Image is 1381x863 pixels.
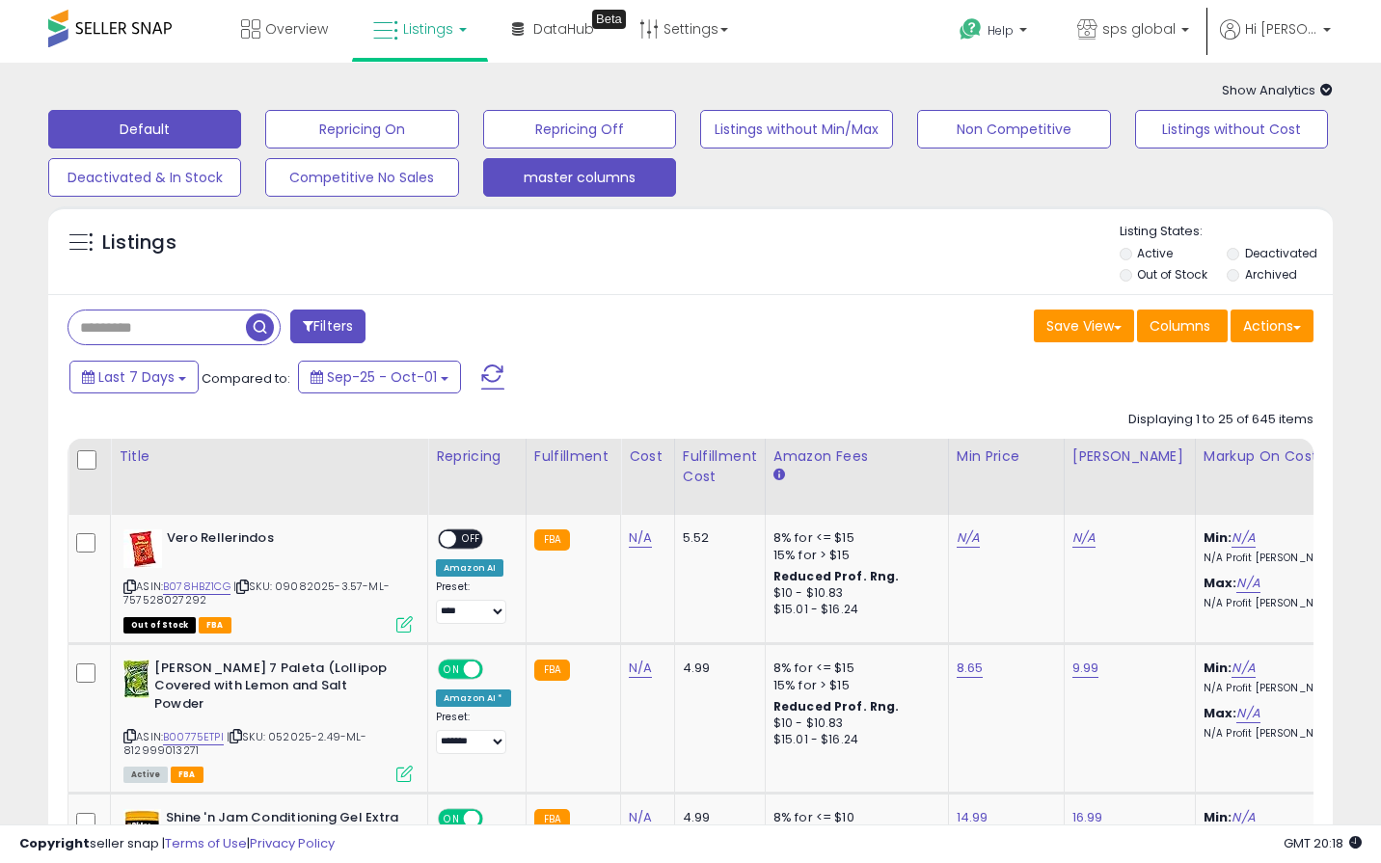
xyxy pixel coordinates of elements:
div: 8% for <= $10 [773,809,934,826]
div: 5.52 [683,529,750,547]
button: Sep-25 - Oct-01 [298,361,461,393]
a: N/A [1236,704,1259,723]
small: FBA [534,660,570,681]
a: B00775ETPI [163,729,224,745]
small: FBA [534,529,570,551]
div: seller snap | | [19,835,335,853]
span: OFF [456,531,487,548]
button: Repricing On [265,110,458,148]
span: Show Analytics [1222,81,1333,99]
div: Min Price [957,446,1056,467]
a: N/A [1232,808,1255,827]
button: Listings without Cost [1135,110,1328,148]
b: Min: [1204,528,1232,547]
small: FBA [534,809,570,830]
button: Default [48,110,241,148]
button: Competitive No Sales [265,158,458,197]
span: ON [440,811,464,827]
div: Preset: [436,580,511,624]
div: Fulfillment Cost [683,446,757,487]
h5: Listings [102,229,176,256]
a: N/A [1232,659,1255,678]
div: $15.01 - $16.24 [773,732,934,748]
b: Max: [1204,574,1237,592]
div: 15% for > $15 [773,677,934,694]
b: Reduced Prof. Rng. [773,568,900,584]
span: sps global [1102,19,1176,39]
a: N/A [957,528,980,548]
p: N/A Profit [PERSON_NAME] [1204,727,1364,741]
a: Hi [PERSON_NAME] [1220,19,1331,63]
b: Min: [1204,659,1232,677]
button: Listings without Min/Max [700,110,893,148]
span: DataHub [533,19,594,39]
span: 2025-10-9 20:18 GMT [1284,834,1362,852]
label: Out of Stock [1137,266,1207,283]
button: Deactivated & In Stock [48,158,241,197]
button: Repricing Off [483,110,676,148]
a: B078HBZ1CG [163,579,230,595]
a: Help [944,3,1046,63]
div: Markup on Cost [1204,446,1370,467]
a: 14.99 [957,808,988,827]
p: N/A Profit [PERSON_NAME] [1204,552,1364,565]
button: master columns [483,158,676,197]
a: N/A [1072,528,1096,548]
b: Vero Rellerindos [167,529,401,553]
a: Privacy Policy [250,834,335,852]
a: 9.99 [1072,659,1099,678]
span: OFF [480,661,511,677]
span: All listings currently available for purchase on Amazon [123,767,168,783]
a: 16.99 [1072,808,1103,827]
div: 4.99 [683,809,750,826]
div: Tooltip anchor [592,10,626,29]
button: Actions [1231,310,1313,342]
button: Save View [1034,310,1134,342]
label: Archived [1245,266,1297,283]
button: Filters [290,310,366,343]
a: N/A [1236,574,1259,593]
div: Title [119,446,420,467]
span: All listings that are currently out of stock and unavailable for purchase on Amazon [123,617,196,634]
div: Preset: [436,711,511,754]
div: 4.99 [683,660,750,677]
p: Listing States: [1120,223,1333,241]
span: | SKU: 09082025-3.57-ML-757528027292 [123,579,390,607]
div: [PERSON_NAME] [1072,446,1187,467]
a: N/A [629,528,652,548]
div: Amazon Fees [773,446,940,467]
div: ASIN: [123,529,413,631]
a: 8.65 [957,659,984,678]
div: Cost [629,446,666,467]
span: Compared to: [202,369,290,388]
div: Amazon AI [436,559,503,577]
span: | SKU: 052025-2.49-ML-812999013271 [123,729,367,758]
small: Amazon Fees. [773,467,785,484]
a: N/A [1232,528,1255,548]
div: 8% for <= $15 [773,660,934,677]
span: Sep-25 - Oct-01 [327,367,437,387]
img: 51FoBRf1BUL._SL40_.jpg [123,660,149,698]
div: $15.01 - $16.24 [773,602,934,618]
div: Amazon AI * [436,689,511,707]
p: N/A Profit [PERSON_NAME] [1204,597,1364,610]
div: Fulfillment [534,446,612,467]
div: $10 - $10.83 [773,585,934,602]
a: Terms of Use [165,834,247,852]
a: N/A [629,659,652,678]
div: 8% for <= $15 [773,529,934,547]
span: Columns [1150,316,1210,336]
span: ON [440,661,464,677]
b: Min: [1204,808,1232,826]
div: ASIN: [123,660,413,781]
img: 41sDWAfXexL._SL40_.jpg [123,809,161,848]
p: N/A Profit [PERSON_NAME] [1204,682,1364,695]
button: Non Competitive [917,110,1110,148]
button: Last 7 Days [69,361,199,393]
span: FBA [199,617,231,634]
div: Repricing [436,446,518,467]
div: Displaying 1 to 25 of 645 items [1128,411,1313,429]
div: 15% for > $15 [773,547,934,564]
i: Get Help [959,17,983,41]
b: [PERSON_NAME] 7 Paleta (Lollipop Covered with Lemon and Salt Powder [154,660,389,718]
